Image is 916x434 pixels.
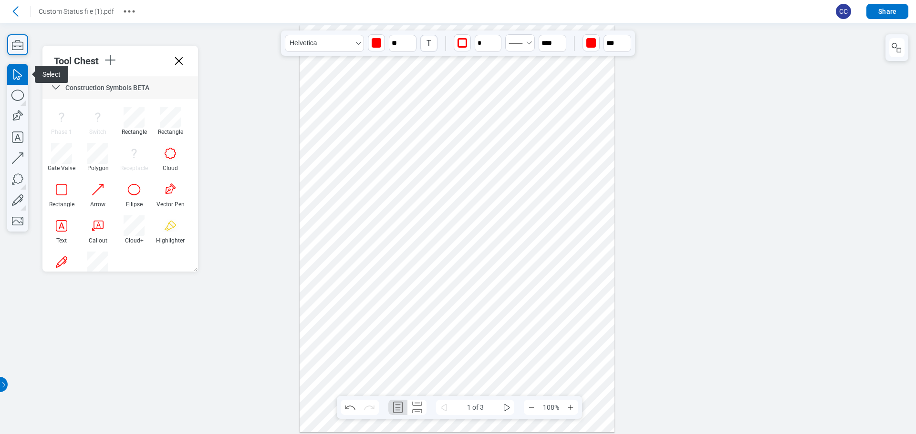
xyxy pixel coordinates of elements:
button: T [420,35,437,52]
div: Phase 1 [47,129,76,135]
span: 108% [539,400,563,415]
div: Gate Valve [47,165,76,172]
button: Share [866,4,908,19]
h1: Custom Status file (1).pdf [39,7,114,16]
button: Select Helvetica [285,35,364,52]
span: 1 of 3 [451,400,499,415]
div: Rectangle [156,129,185,135]
button: Single Page Layout [388,400,407,415]
button: Redo [360,400,379,415]
div: T [421,36,437,51]
div: Construction Symbols BETA [42,76,198,99]
div: Arrow [83,201,112,208]
div: Cloud+ [120,237,148,244]
div: Cloud [156,165,185,172]
div: Text [47,237,76,244]
div: Tool Chest [54,55,103,67]
span: CC [836,4,851,19]
div: Ellipse [120,201,148,208]
button: Undo [341,400,360,415]
div: Switch [83,129,112,135]
span: Construction Symbols BETA [65,84,149,91]
div: Polygon [83,165,112,172]
button: More actions [122,4,137,19]
div: Callout [83,237,112,244]
button: Zoom In [563,400,578,415]
button: Continuous Page Layout [407,400,427,415]
div: Vector Pen [156,201,185,208]
div: Highlighter [156,237,185,244]
button: Select Solid [505,34,535,51]
div: Rectangle [47,201,76,208]
button: some [499,400,514,415]
div: Helvetica [286,40,317,47]
div: Receptacle [120,165,148,172]
button: Zoom Out [524,400,539,415]
div: Rectangle [120,129,148,135]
